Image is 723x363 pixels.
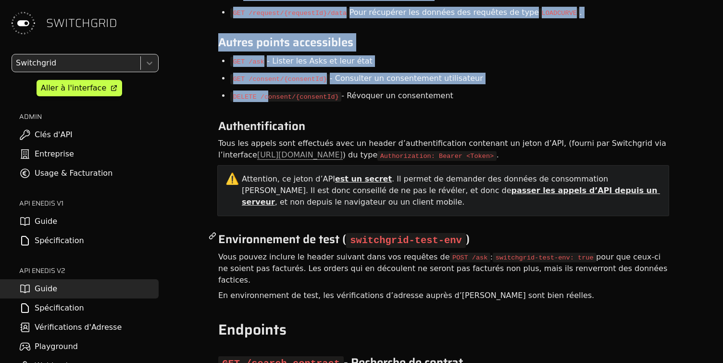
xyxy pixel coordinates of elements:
code: GET /consent/{consentId} [230,74,330,84]
li: - Lister les Asks et leur état [230,52,373,70]
span: ⚠️ [225,172,239,185]
div: Aller à l'interface [41,82,106,94]
div: Vous pouvez inclure le header suivant dans vos requêtes de : pour que ceux-ci ne soient pas factu... [217,250,669,287]
li: - Consulter un consentement utilisateur [230,70,483,87]
span: SWITCHGRID [46,15,117,31]
span: Authentification [218,117,305,135]
li: - Révoquer un consentement [230,87,453,104]
h2: API ENEDIS v2 [19,266,159,275]
li: Pour récupérer les données des requêtes de type . [230,4,582,21]
a: Environnement de test (switchgrid-test-env) [209,232,218,240]
code: switchgrid-test-env: true [493,253,596,262]
a: Aller à l'interface [37,80,122,96]
h2: API ENEDIS v1 [19,198,159,208]
span: est un secret [335,174,392,183]
code: Authorization: Bearer <Token> [377,151,496,161]
span: passer les appels d’API depuis un serveur [242,186,660,207]
code: DELETE /consent/{consentId} [230,92,341,102]
code: POST /ask [450,253,490,262]
span: Environnement de test ( ) [218,230,470,248]
code: GET /request/{requestId}/data [230,8,349,18]
h2: ADMIN [19,112,159,121]
code: LOADCURVE [539,8,579,18]
img: Switchgrid Logo [8,8,38,39]
span: Autres points accessibles [218,33,353,52]
code: switchgrid-test-env [346,233,466,248]
code: GET /ask [230,57,267,66]
div: Attention, ce jeton d’API . Il permet de demander des données de consommation [PERSON_NAME]. Il e... [242,173,661,208]
div: Tous les appels sont effectués avec un header d’authentification contenant un jeton d’API, (fourn... [217,136,669,162]
span: Endpoints [218,318,287,341]
div: En environnement de test, les vérifications d’adresse auprès d’[PERSON_NAME] sont bien réelles. [217,288,669,303]
a: [URL][DOMAIN_NAME] [257,150,343,160]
